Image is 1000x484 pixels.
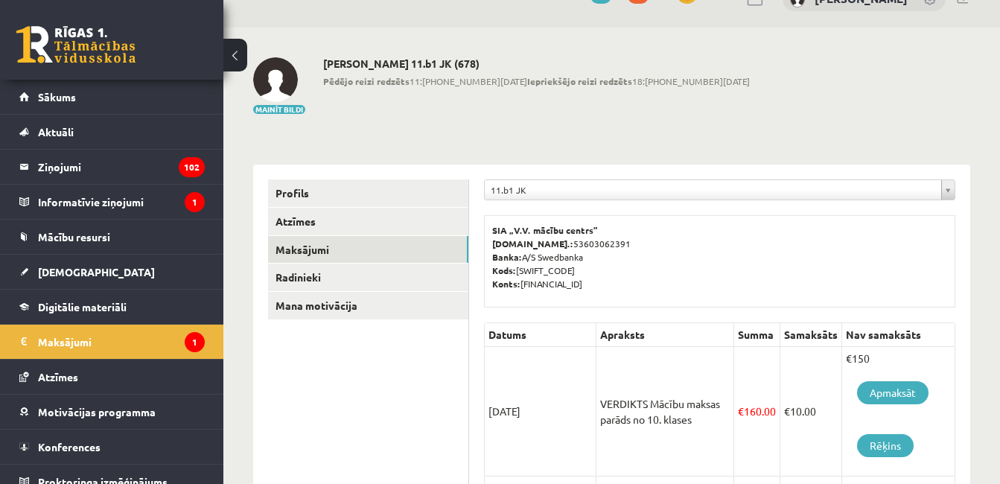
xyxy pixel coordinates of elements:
a: Motivācijas programma [19,395,205,429]
span: Konferences [38,440,101,453]
span: Digitālie materiāli [38,300,127,313]
a: Konferences [19,430,205,464]
i: 1 [185,192,205,212]
a: Mācību resursi [19,220,205,254]
a: Profils [268,179,468,207]
span: Aktuāli [38,125,74,138]
th: Apraksts [596,323,734,347]
a: Atzīmes [19,360,205,394]
a: 11.b1 JK [485,180,955,200]
i: 1 [185,332,205,352]
h2: [PERSON_NAME] 11.b1 JK (678) [323,57,750,70]
a: Digitālie materiāli [19,290,205,324]
a: [DEMOGRAPHIC_DATA] [19,255,205,289]
i: 102 [179,157,205,177]
td: €150 [842,347,955,477]
img: Renāte Boldiņa [253,57,298,102]
a: Apmaksāt [857,381,929,404]
legend: Ziņojumi [38,150,205,184]
span: € [738,404,744,418]
th: Nav samaksāts [842,323,955,347]
a: Maksājumi1 [19,325,205,359]
span: Sākums [38,90,76,104]
b: Kods: [492,264,516,276]
legend: Informatīvie ziņojumi [38,185,205,219]
span: 11:[PHONE_NUMBER][DATE] 18:[PHONE_NUMBER][DATE] [323,74,750,88]
span: Atzīmes [38,370,78,383]
th: Summa [734,323,780,347]
legend: Maksājumi [38,325,205,359]
a: Mana motivācija [268,292,468,319]
td: 10.00 [780,347,842,477]
a: Rīgas 1. Tālmācības vidusskola [16,26,136,63]
a: Maksājumi [268,236,468,264]
td: VERDIKTS Mācību maksas parāds no 10. klases [596,347,734,477]
span: Mācību resursi [38,230,110,243]
a: Sākums [19,80,205,114]
button: Mainīt bildi [253,105,305,114]
th: Samaksāts [780,323,842,347]
b: [DOMAIN_NAME].: [492,238,573,249]
td: 160.00 [734,347,780,477]
td: [DATE] [485,347,596,477]
b: Konts: [492,278,520,290]
th: Datums [485,323,596,347]
span: € [784,404,790,418]
span: 11.b1 JK [491,180,935,200]
a: Informatīvie ziņojumi1 [19,185,205,219]
a: Radinieki [268,264,468,291]
a: Aktuāli [19,115,205,149]
b: Banka: [492,251,522,263]
a: Atzīmes [268,208,468,235]
a: Ziņojumi102 [19,150,205,184]
p: 53603062391 A/S Swedbanka [SWIFT_CODE] [FINANCIAL_ID] [492,223,947,290]
a: Rēķins [857,434,914,457]
span: [DEMOGRAPHIC_DATA] [38,265,155,278]
b: Pēdējo reizi redzēts [323,75,410,87]
span: Motivācijas programma [38,405,156,418]
b: SIA „V.V. mācību centrs” [492,224,599,236]
b: Iepriekšējo reizi redzēts [527,75,632,87]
